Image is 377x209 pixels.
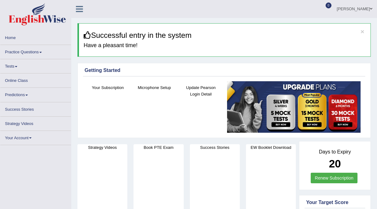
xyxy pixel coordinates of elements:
h4: Strategy Videos [77,144,127,151]
img: small5.jpg [227,81,361,133]
span: 0 [326,2,332,8]
a: Renew Subscription [311,173,357,183]
h4: Microphone Setup [134,84,174,91]
div: Getting Started [85,67,364,74]
h4: Your Subscription [88,84,128,91]
a: Success Stories [0,102,71,114]
a: Home [0,31,71,43]
h4: Success Stories [190,144,240,151]
h3: Successful entry in the system [84,31,366,39]
a: Strategy Videos [0,117,71,129]
h4: Update Pearson Login Detail [181,84,221,97]
a: Predictions [0,88,71,100]
div: Your Target Score [306,199,364,206]
b: 20 [329,158,341,170]
button: × [361,28,364,35]
a: Practice Questions [0,45,71,57]
h4: Days to Expiry [306,149,364,155]
a: Online Class [0,73,71,86]
h4: Book PTE Exam [134,144,183,151]
a: Your Account [0,131,71,143]
a: Tests [0,59,71,71]
h4: Have a pleasant time! [84,42,366,49]
h4: EW Booklet Download [246,144,296,151]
